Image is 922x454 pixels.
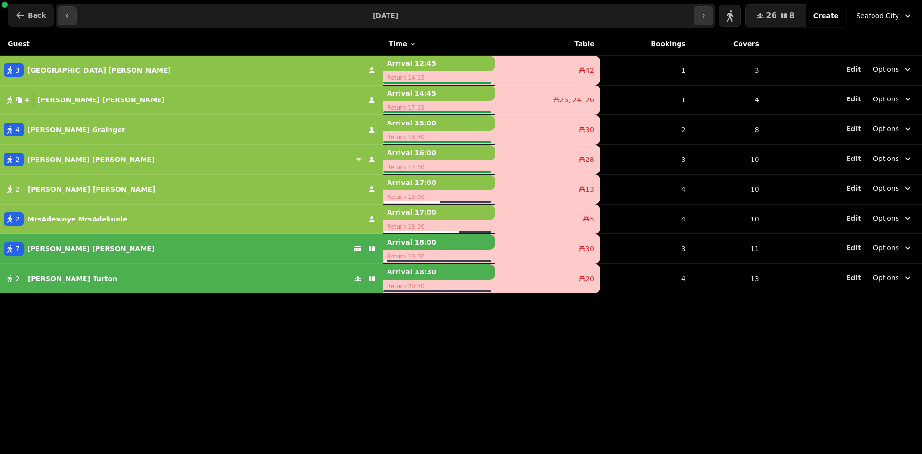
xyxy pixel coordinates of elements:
button: Edit [846,243,861,253]
span: 2 [15,214,20,224]
span: 30 [585,244,594,254]
button: Edit [846,154,861,163]
button: Time [389,39,417,49]
span: 3 [15,65,20,75]
td: 10 [691,174,765,204]
span: 30 [585,125,594,135]
button: Options [867,180,918,197]
span: Edit [846,274,861,281]
span: Back [28,12,46,19]
span: Seafood City [856,11,899,21]
p: Arrival 15:00 [383,115,495,131]
button: Options [867,120,918,137]
p: MrsAdewoye MrsAdekunle [27,214,128,224]
button: Edit [846,273,861,282]
span: 2 [15,274,20,283]
td: 11 [691,234,765,264]
p: Arrival 16:00 [383,145,495,160]
p: Arrival 18:00 [383,234,495,250]
td: 3 [600,145,691,174]
span: 26 [766,12,776,20]
span: Edit [846,185,861,192]
span: 42 [585,65,594,75]
p: [PERSON_NAME] [PERSON_NAME] [27,244,155,254]
span: 13 [585,184,594,194]
td: 3 [691,56,765,86]
span: 2 [15,184,20,194]
th: Bookings [600,32,691,56]
p: Return 17:15 [383,101,495,114]
span: Edit [846,245,861,251]
td: 4 [600,264,691,293]
button: Edit [846,124,861,134]
button: Edit [846,94,861,104]
p: Arrival 14:45 [383,86,495,101]
td: 13 [691,264,765,293]
td: 4 [600,174,691,204]
button: 268 [745,4,806,27]
p: [PERSON_NAME] Turton [28,274,117,283]
button: Options [867,61,918,78]
span: 20 [585,274,594,283]
span: 7 [15,244,20,254]
td: 8 [691,115,765,145]
p: Return 18:30 [383,220,495,233]
span: 4 [25,95,29,105]
button: Options [867,150,918,167]
span: 4 [15,125,20,135]
button: Back [8,4,54,27]
button: Options [867,90,918,108]
button: Seafood City [850,7,918,25]
td: 2 [600,115,691,145]
span: Options [873,213,899,223]
p: Return 19:00 [383,190,495,204]
span: Edit [846,96,861,102]
p: [PERSON_NAME] [PERSON_NAME] [37,95,165,105]
span: Options [873,64,899,74]
button: Options [867,209,918,227]
p: [PERSON_NAME] [PERSON_NAME] [27,155,155,164]
td: 4 [600,204,691,234]
span: Options [873,154,899,163]
span: Create [813,12,838,19]
span: Options [873,243,899,253]
span: 25, 24, 26 [560,95,594,105]
button: Options [867,239,918,257]
p: Return 16:30 [383,131,495,144]
p: Arrival 17:00 [383,205,495,220]
span: Edit [846,125,861,132]
span: Edit [846,66,861,73]
th: Table [495,32,600,56]
td: 4 [691,85,765,115]
p: Arrival 12:45 [383,56,495,71]
p: Return 19:30 [383,250,495,263]
button: Edit [846,184,861,193]
span: Options [873,184,899,193]
button: Create [806,4,846,27]
p: [GEOGRAPHIC_DATA] [PERSON_NAME] [27,65,171,75]
span: Options [873,94,899,104]
span: 2 [15,155,20,164]
span: Time [389,39,407,49]
button: Edit [846,64,861,74]
p: Return 17:30 [383,160,495,174]
th: Covers [691,32,765,56]
td: 10 [691,204,765,234]
p: Return 14:15 [383,71,495,85]
td: 1 [600,85,691,115]
button: Edit [846,213,861,223]
td: 1 [600,56,691,86]
p: Return 20:30 [383,280,495,293]
p: Arrival 17:00 [383,175,495,190]
span: Edit [846,155,861,162]
p: Arrival 18:30 [383,264,495,280]
td: 3 [600,234,691,264]
td: 10 [691,145,765,174]
p: [PERSON_NAME] [PERSON_NAME] [28,184,155,194]
span: 28 [585,155,594,164]
span: Options [873,124,899,134]
p: [PERSON_NAME] Grainger [27,125,125,135]
span: 5 [590,214,594,224]
span: 8 [789,12,795,20]
span: Options [873,273,899,282]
